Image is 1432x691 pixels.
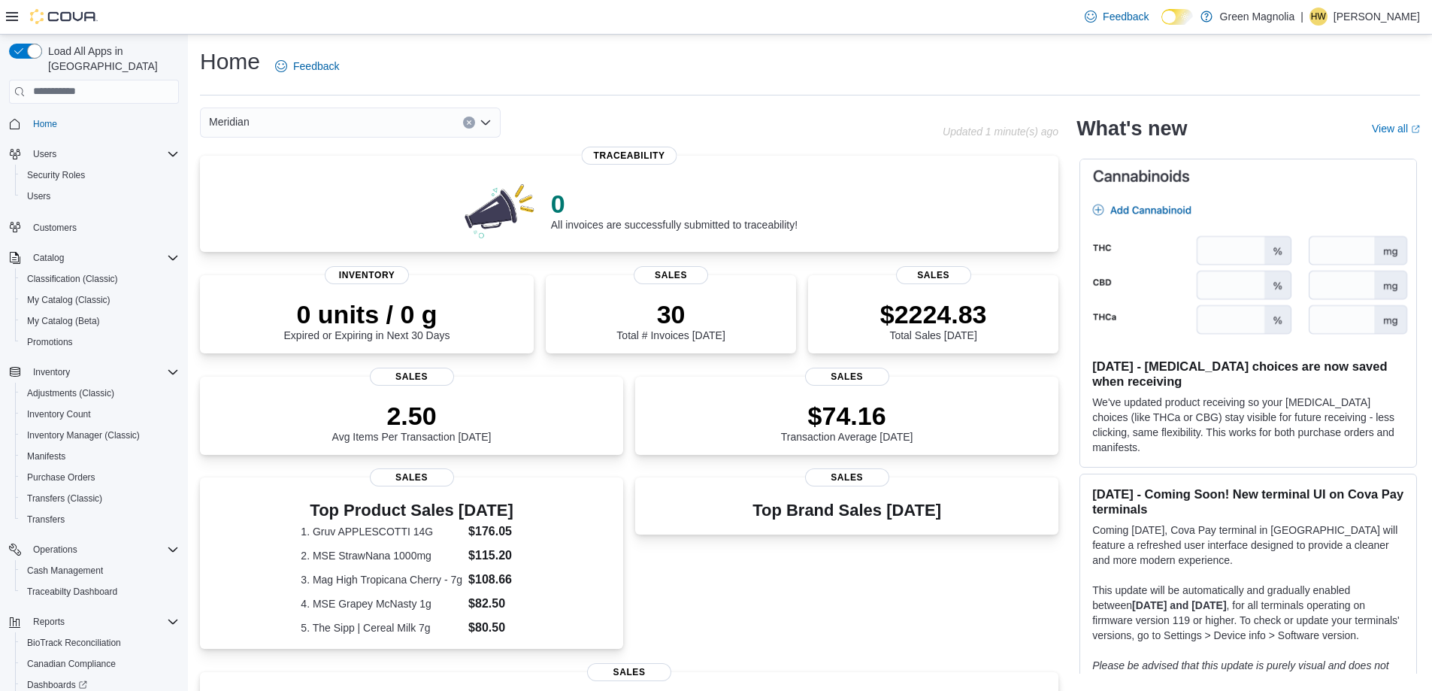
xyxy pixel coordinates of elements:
[15,653,185,674] button: Canadian Compliance
[27,658,116,670] span: Canadian Compliance
[1300,8,1303,26] p: |
[15,404,185,425] button: Inventory Count
[27,145,179,163] span: Users
[616,299,725,341] div: Total # Invoices [DATE]
[15,509,185,530] button: Transfers
[27,679,87,691] span: Dashboards
[468,619,522,637] dd: $80.50
[15,488,185,509] button: Transfers (Classic)
[21,511,71,529] a: Transfers
[27,450,65,462] span: Manifests
[3,539,185,560] button: Operations
[284,299,450,341] div: Expired or Expiring in Next 30 Days
[293,59,339,74] span: Feedback
[301,596,462,611] dt: 4. MSE Grapey McNasty 1g
[42,44,179,74] span: Load All Apps in [GEOGRAPHIC_DATA]
[15,165,185,186] button: Security Roles
[27,315,100,327] span: My Catalog (Beta)
[21,384,179,402] span: Adjustments (Classic)
[21,166,91,184] a: Security Roles
[468,523,522,541] dd: $176.05
[781,401,913,431] p: $74.16
[30,9,98,24] img: Cova
[27,408,91,420] span: Inventory Count
[301,524,462,539] dt: 1. Gruv APPLESCOTTI 14G
[587,663,671,681] span: Sales
[1132,599,1226,611] strong: [DATE] and [DATE]
[15,332,185,353] button: Promotions
[15,581,185,602] button: Traceabilty Dashboard
[15,383,185,404] button: Adjustments (Classic)
[27,429,140,441] span: Inventory Manager (Classic)
[3,216,185,238] button: Customers
[480,117,492,129] button: Open list of options
[27,541,83,559] button: Operations
[634,266,709,284] span: Sales
[21,468,101,486] a: Purchase Orders
[21,426,179,444] span: Inventory Manager (Classic)
[33,366,70,378] span: Inventory
[15,560,185,581] button: Cash Management
[582,147,677,165] span: Traceability
[33,148,56,160] span: Users
[21,405,97,423] a: Inventory Count
[21,270,124,288] a: Classification (Classic)
[27,249,179,267] span: Catalog
[27,294,111,306] span: My Catalog (Classic)
[15,289,185,311] button: My Catalog (Classic)
[21,562,109,580] a: Cash Management
[27,565,103,577] span: Cash Management
[21,489,179,508] span: Transfers (Classic)
[33,118,57,130] span: Home
[27,613,71,631] button: Reports
[461,180,539,240] img: 0
[1372,123,1420,135] a: View allExternal link
[21,655,179,673] span: Canadian Compliance
[21,312,106,330] a: My Catalog (Beta)
[805,468,889,486] span: Sales
[943,126,1058,138] p: Updated 1 minute(s) ago
[21,511,179,529] span: Transfers
[27,613,179,631] span: Reports
[1309,8,1328,26] div: Heather Wheeler
[33,252,64,264] span: Catalog
[27,169,85,181] span: Security Roles
[332,401,492,443] div: Avg Items Per Transaction [DATE]
[21,447,71,465] a: Manifests
[27,190,50,202] span: Users
[21,634,179,652] span: BioTrack Reconciliation
[301,572,462,587] dt: 3. Mag High Tropicana Cherry - 7g
[370,368,454,386] span: Sales
[21,333,79,351] a: Promotions
[3,362,185,383] button: Inventory
[27,471,95,483] span: Purchase Orders
[15,311,185,332] button: My Catalog (Beta)
[468,547,522,565] dd: $115.20
[27,249,70,267] button: Catalog
[15,425,185,446] button: Inventory Manager (Classic)
[27,145,62,163] button: Users
[33,544,77,556] span: Operations
[15,268,185,289] button: Classification (Classic)
[1161,9,1193,25] input: Dark Mode
[21,447,179,465] span: Manifests
[21,583,179,601] span: Traceabilty Dashboard
[27,363,76,381] button: Inventory
[21,468,179,486] span: Purchase Orders
[616,299,725,329] p: 30
[27,586,117,598] span: Traceabilty Dashboard
[21,655,122,673] a: Canadian Compliance
[21,187,56,205] a: Users
[752,502,941,520] h3: Top Brand Sales [DATE]
[27,492,102,505] span: Transfers (Classic)
[468,595,522,613] dd: $82.50
[21,384,120,402] a: Adjustments (Classic)
[27,637,121,649] span: BioTrack Reconciliation
[27,387,114,399] span: Adjustments (Classic)
[21,270,179,288] span: Classification (Classic)
[21,291,117,309] a: My Catalog (Classic)
[27,219,83,237] a: Customers
[3,611,185,632] button: Reports
[33,616,65,628] span: Reports
[301,548,462,563] dt: 2. MSE StrawNana 1000mg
